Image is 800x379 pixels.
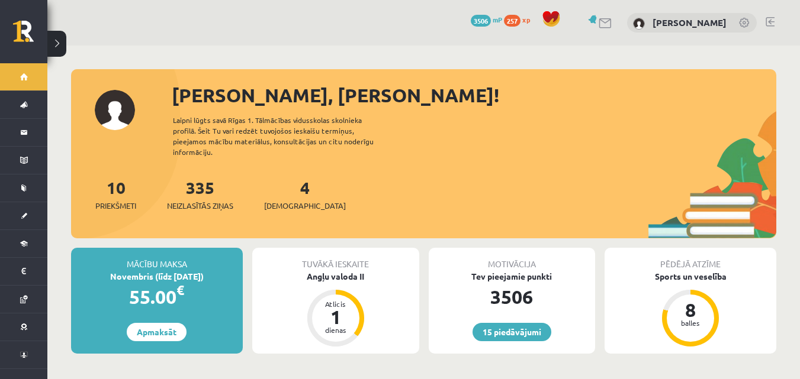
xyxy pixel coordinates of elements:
[264,200,346,212] span: [DEMOGRAPHIC_DATA]
[95,177,136,212] a: 10Priekšmeti
[673,319,708,326] div: balles
[504,15,521,27] span: 257
[172,81,776,109] div: [PERSON_NAME], [PERSON_NAME]!
[653,17,727,28] a: [PERSON_NAME]
[13,21,47,50] a: Rīgas 1. Tālmācības vidusskola
[71,270,243,283] div: Novembris (līdz [DATE])
[633,18,645,30] img: Božena Prutika
[471,15,491,27] span: 3506
[71,248,243,270] div: Mācību maksa
[252,270,419,283] div: Angļu valoda II
[167,177,233,212] a: 335Neizlasītās ziņas
[95,200,136,212] span: Priekšmeti
[252,270,419,348] a: Angļu valoda II Atlicis 1 dienas
[473,323,551,341] a: 15 piedāvājumi
[127,323,187,341] a: Apmaksāt
[429,248,596,270] div: Motivācija
[252,248,419,270] div: Tuvākā ieskaite
[605,270,776,348] a: Sports un veselība 8 balles
[318,307,354,326] div: 1
[673,300,708,319] div: 8
[264,177,346,212] a: 4[DEMOGRAPHIC_DATA]
[167,200,233,212] span: Neizlasītās ziņas
[429,270,596,283] div: Tev pieejamie punkti
[173,115,394,157] div: Laipni lūgts savā Rīgas 1. Tālmācības vidusskolas skolnieka profilā. Šeit Tu vari redzēt tuvojošo...
[318,300,354,307] div: Atlicis
[493,15,502,24] span: mP
[176,281,184,299] span: €
[429,283,596,311] div: 3506
[504,15,536,24] a: 257 xp
[605,270,776,283] div: Sports un veselība
[71,283,243,311] div: 55.00
[318,326,354,333] div: dienas
[522,15,530,24] span: xp
[471,15,502,24] a: 3506 mP
[605,248,776,270] div: Pēdējā atzīme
